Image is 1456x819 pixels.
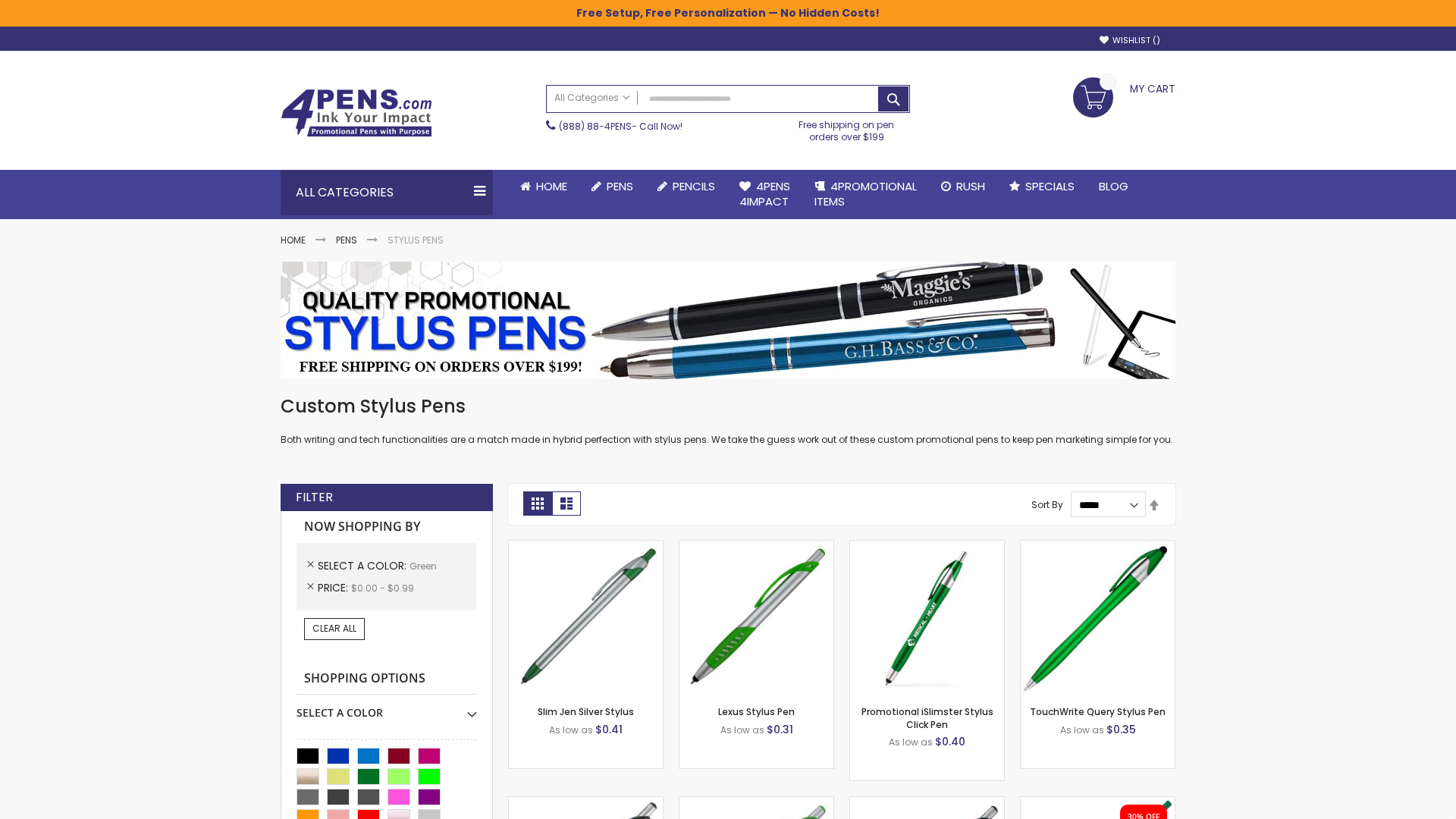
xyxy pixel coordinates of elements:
[508,170,579,203] a: Home
[509,540,663,553] a: Slim Jen Silver Stylus-Green
[409,560,437,573] span: Green
[727,170,802,219] a: 4Pens4impact
[595,722,623,737] span: $0.41
[281,394,1175,419] h1: Custom Stylus Pens
[802,170,929,219] a: 4PROMOTIONALITEMS
[1021,540,1175,553] a: TouchWrite Query Stylus Pen-Green
[1030,705,1166,718] a: TouchWrite Query Stylus Pen
[297,511,477,543] strong: Now Shopping by
[850,541,1004,695] img: Promotional iSlimster Stylus Click Pen-Green
[281,262,1175,379] img: Stylus Pens
[739,178,790,209] span: 4Pens 4impact
[318,580,351,595] span: Price
[296,489,333,506] strong: Filter
[509,541,663,695] img: Slim Jen Silver Stylus-Green
[1031,498,1063,511] label: Sort By
[1060,723,1104,736] span: As low as
[720,723,764,736] span: As low as
[607,178,633,194] span: Pens
[679,540,833,553] a: Lexus Stylus Pen-Green
[281,170,493,215] div: All Categories
[1099,178,1128,194] span: Blog
[549,723,593,736] span: As low as
[997,170,1087,203] a: Specials
[956,178,985,194] span: Rush
[351,582,414,595] span: $0.00 - $0.99
[1021,541,1175,695] img: TouchWrite Query Stylus Pen-Green
[579,170,645,203] a: Pens
[304,618,365,639] a: Clear All
[850,540,1004,553] a: Promotional iSlimster Stylus Click Pen-Green
[388,234,444,246] strong: Stylus Pens
[554,92,630,104] span: All Categories
[559,120,682,133] span: - Call Now!
[814,178,917,209] span: 4PROMOTIONAL ITEMS
[312,622,356,635] span: Clear All
[318,558,409,573] span: Select A Color
[1087,170,1141,203] a: Blog
[679,796,833,809] a: Boston Silver Stylus Pen-Green
[861,705,993,730] a: Promotional iSlimster Stylus Click Pen
[1025,178,1075,194] span: Specials
[559,120,632,133] a: (888) 88-4PENS
[336,234,357,246] a: Pens
[850,796,1004,809] a: Lexus Metallic Stylus Pen-Green
[645,170,727,203] a: Pencils
[547,86,638,111] a: All Categories
[673,178,715,194] span: Pencils
[679,541,833,695] img: Lexus Stylus Pen-Green
[929,170,997,203] a: Rush
[281,89,432,137] img: 4Pens Custom Pens and Promotional Products
[281,394,1175,447] div: Both writing and tech functionalities are a match made in hybrid perfection with stylus pens. We ...
[718,705,795,718] a: Lexus Stylus Pen
[523,491,552,516] strong: Grid
[297,663,477,695] strong: Shopping Options
[538,705,634,718] a: Slim Jen Silver Stylus
[889,736,933,748] span: As low as
[767,722,793,737] span: $0.31
[281,234,306,246] a: Home
[783,113,911,143] div: Free shipping on pen orders over $199
[935,734,965,749] span: $0.40
[297,695,477,720] div: Select A Color
[509,796,663,809] a: Boston Stylus Pen-Green
[536,178,567,194] span: Home
[1021,796,1175,809] a: iSlimster II - Full Color-Green
[1106,722,1136,737] span: $0.35
[1100,35,1160,46] a: Wishlist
